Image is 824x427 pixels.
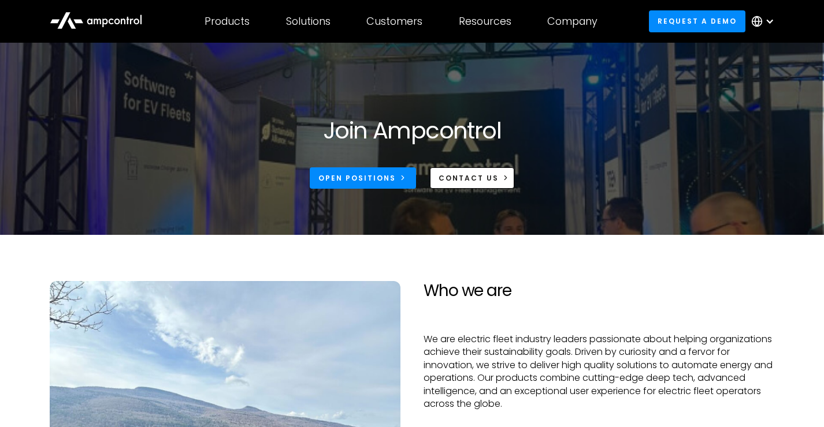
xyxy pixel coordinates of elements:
h2: Who we are [424,281,774,301]
div: Customers [366,15,422,28]
div: Products [205,15,250,28]
div: Company [547,15,597,28]
p: We are electric fleet industry leaders passionate about helping organizations achieve their susta... [424,333,774,410]
a: CONTACT US [430,167,515,189]
div: CONTACT US [439,173,499,183]
div: Solutions [286,15,331,28]
div: Resources [459,15,511,28]
a: Open Positions [310,167,416,189]
div: Open Positions [318,173,396,183]
h1: Join Ampcontrol [323,117,501,144]
a: Request a demo [649,10,746,32]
